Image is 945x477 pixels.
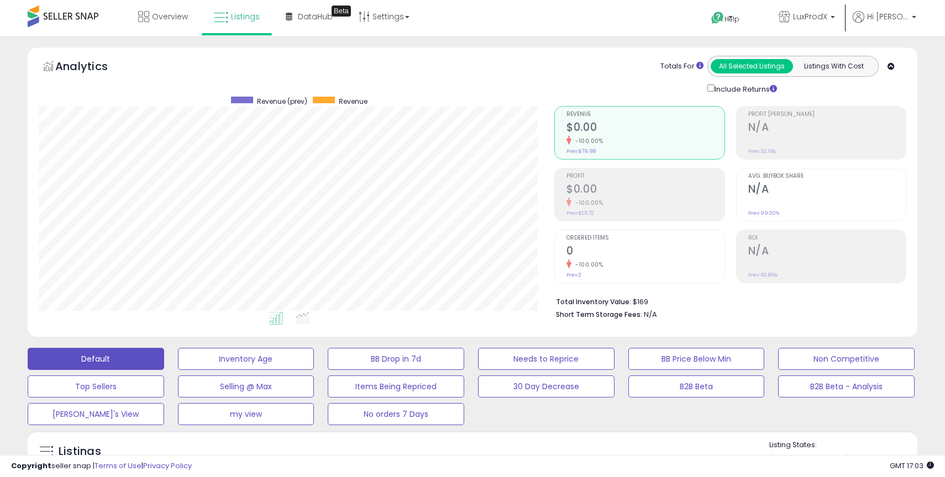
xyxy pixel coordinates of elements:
p: Listing States: [769,440,917,451]
li: $169 [556,294,898,308]
button: BB Price Below Min [628,348,765,370]
small: -100.00% [571,137,603,145]
h2: N/A [748,245,906,259]
button: Listings With Cost [792,59,875,73]
small: -100.00% [571,261,603,269]
small: Prev: 2 [566,272,581,278]
button: Default [28,348,164,370]
small: -100.00% [571,199,603,207]
span: Help [725,14,739,24]
span: Revenue [339,97,368,106]
button: [PERSON_NAME]'s View [28,403,164,425]
h5: Listings [59,444,101,459]
span: Revenue [566,112,724,118]
span: Revenue (prev) [257,97,307,106]
div: Totals For [660,61,704,72]
h2: $0.00 [566,121,724,136]
button: Selling @ Max [178,375,314,397]
h2: N/A [748,121,906,136]
a: Hi [PERSON_NAME] [853,11,916,36]
button: B2B Beta - Analysis [778,375,915,397]
span: Profit [566,173,724,179]
div: Tooltip anchor [332,6,351,17]
span: LuxProdX [793,11,827,22]
strong: Copyright [11,460,51,471]
span: Profit [PERSON_NAME] [748,112,906,118]
button: BB Drop in 7d [328,348,464,370]
button: All Selected Listings [711,59,793,73]
small: Prev: 99.00% [748,210,779,216]
span: Ordered Items [566,235,724,241]
button: Needs to Reprice [478,348,615,370]
span: Listings [231,11,260,22]
a: Help [702,3,761,36]
small: Prev: $25.72 [566,210,594,216]
b: Short Term Storage Fees: [556,310,642,319]
h2: N/A [748,183,906,198]
a: Privacy Policy [143,460,192,471]
h2: 0 [566,245,724,259]
div: seller snap | | [11,461,192,471]
button: Inventory Age [178,348,314,370]
span: Overview [152,11,188,22]
i: Get Help [711,11,725,25]
button: 30 Day Decrease [478,375,615,397]
span: N/A [644,309,657,320]
span: ROI [748,235,906,241]
h2: $0.00 [566,183,724,198]
small: Prev: 60.86% [748,272,778,278]
b: Total Inventory Value: [556,297,631,306]
div: Include Returns [699,82,790,95]
span: Avg. Buybox Share [748,173,906,179]
button: B2B Beta [628,375,765,397]
small: Prev: 32.16% [748,148,776,155]
label: Active [780,453,801,462]
button: Non Competitive [778,348,915,370]
button: my view [178,403,314,425]
span: 2025-09-8 17:03 GMT [890,460,934,471]
button: No orders 7 Days [328,403,464,425]
span: DataHub [298,11,333,22]
small: Prev: $79.98 [566,148,596,155]
button: Top Sellers [28,375,164,397]
a: Terms of Use [95,460,141,471]
label: Deactivated [854,453,896,462]
button: Items Being Repriced [328,375,464,397]
h5: Analytics [55,59,129,77]
span: Hi [PERSON_NAME] [867,11,909,22]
